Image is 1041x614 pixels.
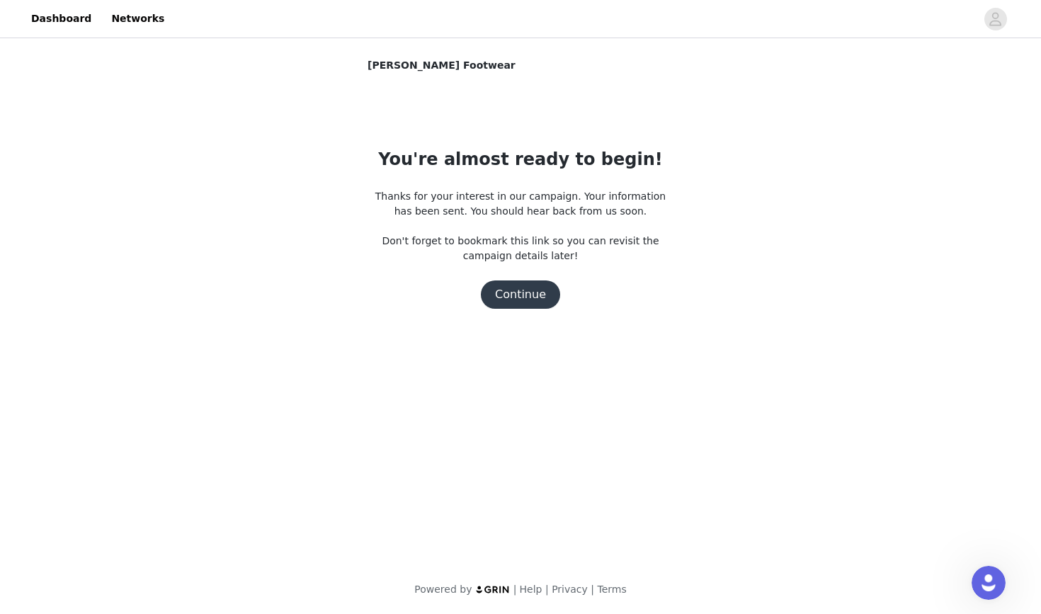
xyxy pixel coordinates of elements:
[989,8,1002,30] div: avatar
[520,584,542,595] a: Help
[414,584,472,595] span: Powered by
[378,147,662,172] h1: You're almost ready to begin!
[23,3,100,35] a: Dashboard
[513,584,517,595] span: |
[552,584,588,595] a: Privacy
[368,189,673,263] p: Thanks for your interest in our campaign. Your information has been sent. You should hear back fr...
[481,280,560,309] button: Continue
[475,585,511,594] img: logo
[368,58,516,73] span: [PERSON_NAME] Footwear
[103,3,173,35] a: Networks
[591,584,594,595] span: |
[597,584,626,595] a: Terms
[545,584,549,595] span: |
[972,566,1006,600] iframe: Intercom live chat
